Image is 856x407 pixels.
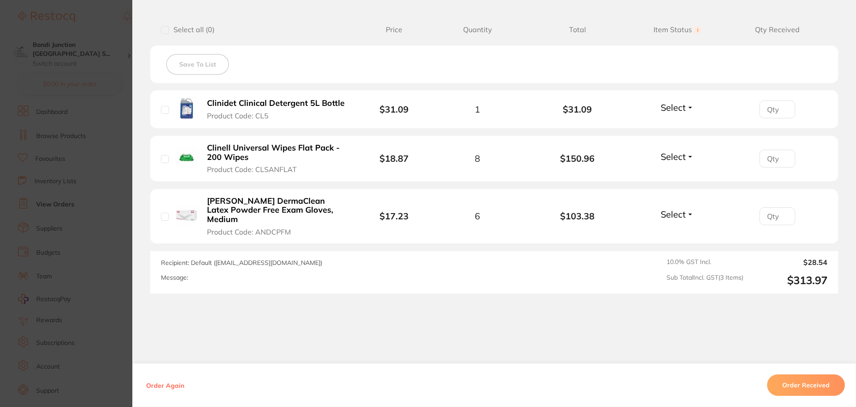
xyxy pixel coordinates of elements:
input: Qty [759,101,795,118]
output: $28.54 [751,258,827,266]
span: Qty Received [727,25,827,34]
button: Select [658,102,696,113]
span: Select [661,151,686,162]
button: Select [658,209,696,220]
label: Message: [161,274,188,281]
button: Clinell Universal Wipes Flat Pack - 200 Wipes Product Code: CLSANFLAT [204,143,348,174]
span: 6 [475,211,480,221]
b: Clinell Universal Wipes Flat Pack - 200 Wipes [207,143,345,162]
button: Save To List [166,54,229,75]
b: $31.09 [527,104,628,114]
b: [PERSON_NAME] DermaClean Latex Powder Free Exam Gloves, Medium [207,197,345,224]
button: [PERSON_NAME] DermaClean Latex Powder Free Exam Gloves, Medium Product Code: ANDCPFM [204,196,348,236]
img: Clinidet Clinical Detergent 5L Bottle [176,97,198,119]
span: Product Code: CLSANFLAT [207,165,297,173]
span: Quantity [427,25,527,34]
b: Clinidet Clinical Detergent 5L Bottle [207,99,345,108]
img: Clinell Universal Wipes Flat Pack - 200 Wipes [176,147,198,168]
b: $17.23 [380,210,409,222]
span: Item Status [628,25,728,34]
b: $150.96 [527,153,628,164]
button: Order Again [143,381,187,389]
span: Total [527,25,628,34]
input: Qty [759,207,795,225]
span: Select [661,102,686,113]
span: 1 [475,104,480,114]
button: Clinidet Clinical Detergent 5L Bottle Product Code: CL5 [204,98,348,120]
input: Qty [759,150,795,168]
span: Sub Total Incl. GST ( 3 Items) [666,274,743,287]
button: Order Received [767,374,845,396]
b: $103.38 [527,211,628,221]
img: Ansell DermaClean Latex Powder Free Exam Gloves, Medium [176,205,198,227]
span: Product Code: ANDCPFM [207,228,291,236]
span: Product Code: CL5 [207,112,269,120]
b: $18.87 [380,153,409,164]
span: Select [661,209,686,220]
span: 8 [475,153,480,164]
span: Select all ( 0 ) [169,25,215,34]
button: Select [658,151,696,162]
span: Price [361,25,427,34]
output: $313.97 [751,274,827,287]
span: 10.0 % GST Incl. [666,258,743,266]
b: $31.09 [380,104,409,115]
span: Recipient: Default ( [EMAIL_ADDRESS][DOMAIN_NAME] ) [161,259,322,267]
